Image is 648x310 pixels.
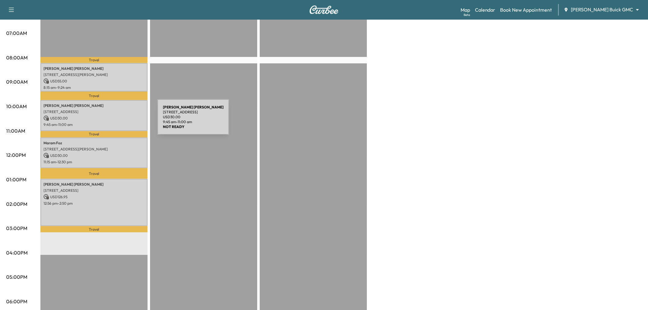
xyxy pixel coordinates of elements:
[500,6,552,13] a: Book New Appointment
[43,141,145,146] p: Maram Foz
[40,92,148,100] p: Travel
[6,78,28,85] p: 09:00AM
[6,54,28,61] p: 08:00AM
[43,115,145,121] p: USD 30.00
[6,249,28,256] p: 04:00PM
[6,151,26,159] p: 12:00PM
[43,160,145,164] p: 11:15 am - 12:30 pm
[40,131,148,137] p: Travel
[461,6,470,13] a: MapBeta
[6,103,27,110] p: 10:00AM
[43,147,145,152] p: [STREET_ADDRESS][PERSON_NAME]
[43,122,145,127] p: 9:45 am - 11:00 am
[43,66,145,71] p: [PERSON_NAME] [PERSON_NAME]
[43,78,145,84] p: USD 55.00
[571,6,633,13] span: [PERSON_NAME] Buick GMC
[43,109,145,114] p: [STREET_ADDRESS]
[6,225,27,232] p: 03:00PM
[6,200,27,208] p: 02:00PM
[6,273,27,281] p: 05:00PM
[40,168,148,179] p: Travel
[464,13,470,17] div: Beta
[6,29,27,37] p: 07:00AM
[475,6,495,13] a: Calendar
[6,298,27,305] p: 06:00PM
[43,201,145,206] p: 12:56 pm - 2:50 pm
[40,226,148,233] p: Travel
[309,6,339,14] img: Curbee Logo
[40,57,148,63] p: Travel
[43,188,145,193] p: [STREET_ADDRESS]
[43,182,145,187] p: [PERSON_NAME] [PERSON_NAME]
[43,153,145,158] p: USD 30.00
[43,85,145,90] p: 8:15 am - 9:24 am
[43,72,145,77] p: [STREET_ADDRESS][PERSON_NAME]
[43,103,145,108] p: [PERSON_NAME] [PERSON_NAME]
[43,194,145,200] p: USD 126.95
[6,176,26,183] p: 01:00PM
[6,127,25,134] p: 11:00AM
